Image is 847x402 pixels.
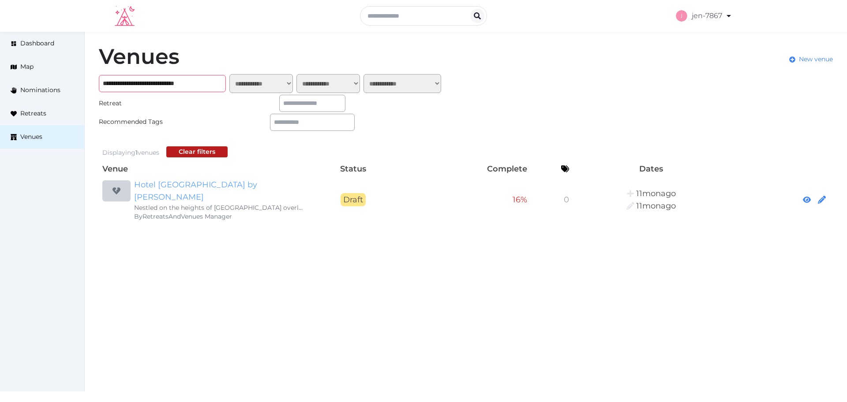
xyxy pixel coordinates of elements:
th: Status [307,161,399,177]
button: Clear filters [166,146,228,157]
span: 16 % [513,195,527,205]
div: Recommended Tags [99,117,184,127]
span: 1 [135,149,138,156]
span: New venue [799,55,833,64]
div: Retreat [99,99,184,108]
span: Map [20,62,34,71]
span: 3:24AM, October 11th, 2024 [636,189,676,198]
div: Displaying venues [102,148,159,157]
span: Venues [20,132,42,141]
th: Dates [573,161,730,177]
a: jen-7867 [676,4,732,28]
span: Draft [341,193,366,206]
th: Complete [399,161,531,177]
span: Dashboard [20,39,54,48]
span: Nominations [20,86,60,95]
a: Hotel [GEOGRAPHIC_DATA] by [PERSON_NAME] [134,179,304,203]
span: 0 [564,195,569,205]
div: Nestled on the heights of [GEOGRAPHIC_DATA] overlooking the [GEOGRAPHIC_DATA] and [GEOGRAPHIC_DAT... [134,203,304,212]
a: New venue [789,55,833,64]
div: By RetreatsAndVenues Manager [134,212,304,221]
th: Venue [99,161,307,177]
span: Retreats [20,109,46,118]
div: Clear filters [179,147,215,156]
span: 3:24AM, October 11th, 2024 [636,201,676,211]
h1: Venues [99,46,180,67]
